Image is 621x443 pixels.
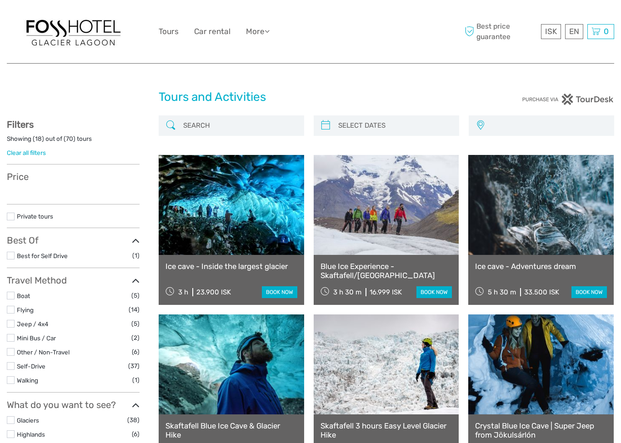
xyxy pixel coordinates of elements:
span: 3 h 30 m [333,288,361,296]
div: EN [565,24,583,39]
span: ISK [545,27,557,36]
img: PurchaseViaTourDesk.png [522,94,614,105]
a: book now [262,286,297,298]
a: Mini Bus / Car [17,334,56,342]
a: Private tours [17,213,53,220]
label: 70 [66,134,73,143]
img: 1303-6910c56d-1cb8-4c54-b886-5f11292459f5_logo_big.jpg [23,15,123,48]
a: Other / Non-Travel [17,348,70,356]
a: Glaciers [17,417,39,424]
span: (1) [132,250,140,261]
h3: Travel Method [7,275,140,286]
a: Boat [17,292,30,299]
span: 0 [602,27,610,36]
span: (5) [131,319,140,329]
a: Clear all filters [7,149,46,156]
a: Flying [17,306,34,314]
a: Highlands [17,431,45,438]
a: Self-Drive [17,363,45,370]
a: Ice cave - Inside the largest glacier [165,262,297,271]
a: Crystal Blue Ice Cave | Super Jeep from Jökulsárlón [475,421,607,440]
h3: What do you want to see? [7,399,140,410]
span: 5 h 30 m [488,288,516,296]
label: 18 [35,134,42,143]
span: (1) [132,375,140,385]
input: SELECT DATES [335,118,455,134]
a: book now [571,286,607,298]
div: 33.500 ISK [524,288,559,296]
span: (6) [132,347,140,357]
a: Walking [17,377,38,384]
div: Showing ( ) out of ( ) tours [7,134,140,149]
a: Jeep / 4x4 [17,320,48,328]
a: Blue Ice Experience - Skaftafell/[GEOGRAPHIC_DATA] [321,262,452,280]
h1: Tours and Activities [159,90,462,105]
div: 23.900 ISK [196,288,231,296]
span: 3 h [178,288,188,296]
strong: Filters [7,119,34,130]
h3: Price [7,171,140,182]
a: Tours [159,25,179,38]
a: book now [416,286,452,298]
div: 16.999 ISK [370,288,402,296]
h3: Best Of [7,235,140,246]
a: Skaftafell 3 hours Easy Level Glacier Hike [321,421,452,440]
span: (37) [128,361,140,371]
a: Car rental [194,25,230,38]
a: Ice cave - Adventures dream [475,262,607,271]
span: (14) [129,304,140,315]
a: Best for Self Drive [17,252,68,259]
span: (5) [131,290,140,301]
span: (38) [127,415,140,425]
span: (6) [132,429,140,439]
input: SEARCH [180,118,300,134]
span: Best price guarantee [462,21,539,41]
a: Skaftafell Blue Ice Cave & Glacier Hike [165,421,297,440]
a: More [246,25,270,38]
span: (2) [131,333,140,343]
